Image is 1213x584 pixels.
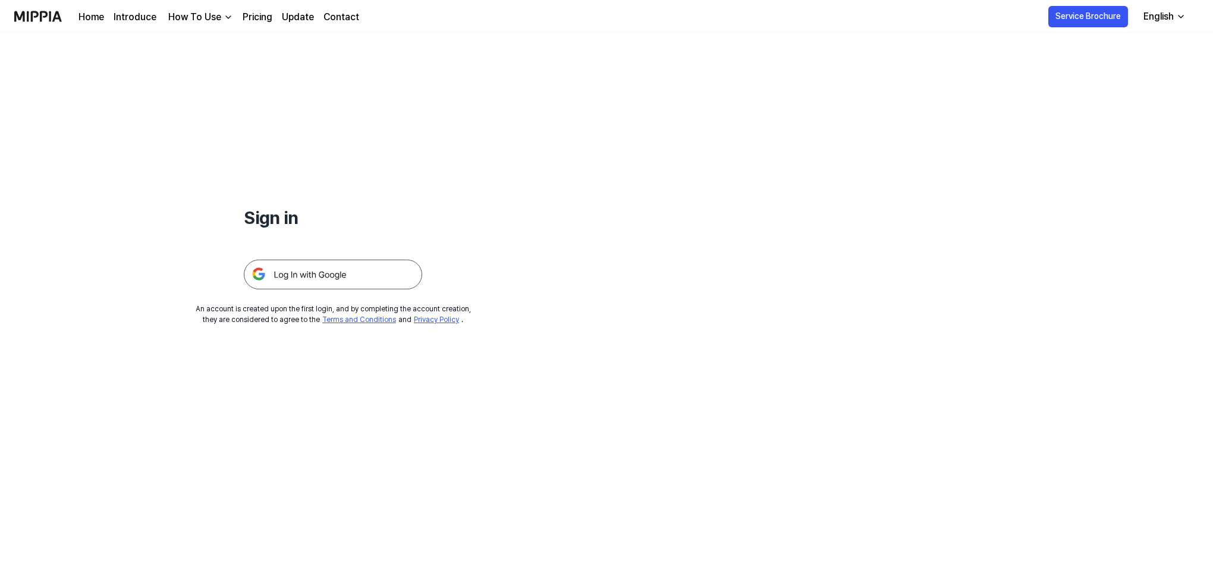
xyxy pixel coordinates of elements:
div: English [1141,10,1176,24]
a: Introduce [114,10,156,24]
div: An account is created upon the first login, and by completing the account creation, they are cons... [196,304,471,325]
a: Contact [323,10,359,24]
a: Update [282,10,314,24]
button: Service Brochure [1048,6,1128,27]
a: Pricing [243,10,272,24]
img: down [224,12,233,22]
a: Home [78,10,104,24]
img: 구글 로그인 버튼 [244,260,422,289]
button: How To Use [166,10,233,24]
div: How To Use [166,10,224,24]
button: English [1134,5,1193,29]
h1: Sign in [244,204,422,231]
a: Terms and Conditions [322,315,396,324]
a: Privacy Policy [414,315,459,324]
